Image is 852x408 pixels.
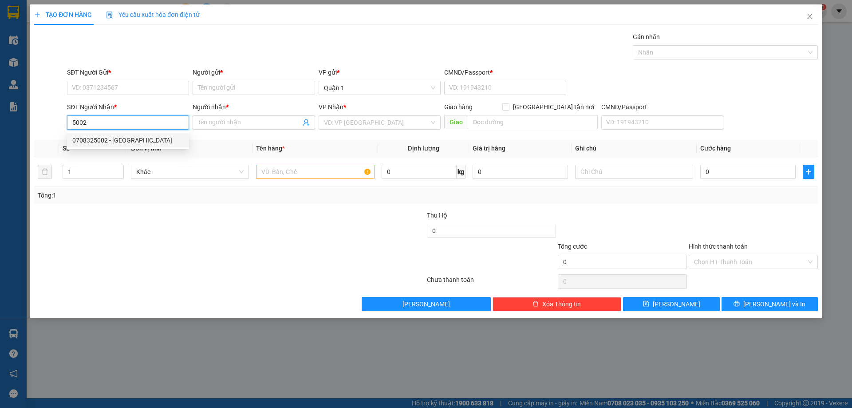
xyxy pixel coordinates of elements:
[319,67,441,77] div: VP gửi
[427,212,447,219] span: Thu Hộ
[67,102,189,112] div: SĐT Người Nhận
[532,301,539,308] span: delete
[457,165,465,179] span: kg
[72,135,184,145] div: 0708325002 - [GEOGRAPHIC_DATA]
[633,33,660,40] label: Gán nhãn
[734,301,740,308] span: printer
[444,103,473,111] span: Giao hàng
[63,145,70,152] span: SL
[575,165,693,179] input: Ghi Chú
[324,81,435,95] span: Quận 1
[558,243,587,250] span: Tổng cước
[601,102,723,112] div: CMND/Passport
[473,145,505,152] span: Giá trị hàng
[700,145,731,152] span: Cước hàng
[572,140,697,157] th: Ghi chú
[493,297,622,311] button: deleteXóa Thông tin
[256,165,374,179] input: VD: Bàn, Ghế
[722,297,818,311] button: printer[PERSON_NAME] và In
[193,102,315,112] div: Người nhận
[362,297,491,311] button: [PERSON_NAME]
[38,190,329,200] div: Tổng: 1
[653,299,700,309] span: [PERSON_NAME]
[473,165,568,179] input: 0
[743,299,805,309] span: [PERSON_NAME] và In
[193,67,315,77] div: Người gửi
[402,299,450,309] span: [PERSON_NAME]
[408,145,439,152] span: Định lượng
[67,133,189,147] div: 0708325002 - NHẬT LINH
[806,13,813,20] span: close
[136,165,244,178] span: Khác
[509,102,598,112] span: [GEOGRAPHIC_DATA] tận nơi
[623,297,719,311] button: save[PERSON_NAME]
[106,12,113,19] img: icon
[303,119,310,126] span: user-add
[426,275,557,290] div: Chưa thanh toán
[444,67,566,77] div: CMND/Passport
[444,115,468,129] span: Giao
[319,103,343,111] span: VP Nhận
[803,165,814,179] button: plus
[34,11,92,18] span: TẠO ĐƠN HÀNG
[67,67,189,77] div: SĐT Người Gửi
[34,12,40,18] span: plus
[797,4,822,29] button: Close
[803,168,814,175] span: plus
[468,115,598,129] input: Dọc đường
[106,11,200,18] span: Yêu cầu xuất hóa đơn điện tử
[643,301,649,308] span: save
[542,299,581,309] span: Xóa Thông tin
[256,145,285,152] span: Tên hàng
[38,165,52,179] button: delete
[689,243,748,250] label: Hình thức thanh toán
